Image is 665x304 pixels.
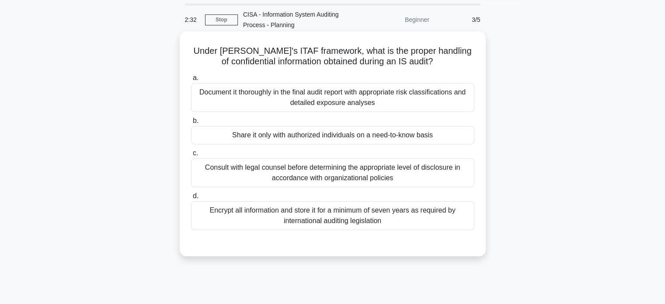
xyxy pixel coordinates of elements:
[180,11,205,28] div: 2:32
[190,45,475,67] h5: Under [PERSON_NAME]'s ITAF framework, what is the proper handling of confidential information obt...
[191,126,474,144] div: Share it only with authorized individuals on a need-to-know basis
[205,14,238,25] a: Stop
[358,11,435,28] div: Beginner
[193,74,198,81] span: a.
[191,158,474,187] div: Consult with legal counsel before determining the appropriate level of disclosure in accordance w...
[193,192,198,199] span: d.
[193,149,198,157] span: c.
[435,11,486,28] div: 3/5
[191,201,474,230] div: Encrypt all information and store it for a minimum of seven years as required by international au...
[193,117,198,124] span: b.
[191,83,474,112] div: Document it thoroughly in the final audit report with appropriate risk classifications and detail...
[238,6,358,34] div: CISA - Information System Auditing Process - Planning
